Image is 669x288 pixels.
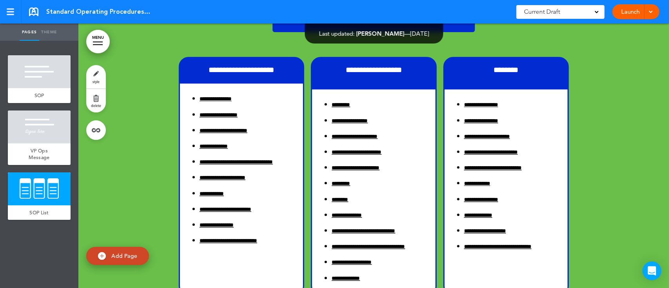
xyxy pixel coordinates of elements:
[319,30,354,37] span: Last updated:
[92,79,100,84] span: style
[29,209,49,216] span: SOP List
[46,7,152,16] span: Standard Operating Procedures (SOP)
[319,31,429,36] div: —
[29,147,49,161] span: VP Ops Message
[39,24,59,41] a: Theme
[111,252,137,259] span: Add Page
[98,252,106,260] img: add.svg
[356,30,404,37] span: [PERSON_NAME]
[8,88,71,103] a: SOP
[524,6,560,17] span: Current Draft
[410,30,429,37] span: [DATE]
[91,103,101,108] span: delete
[86,247,149,265] a: Add Page
[34,92,44,99] span: SOP
[8,205,71,220] a: SOP List
[618,4,643,19] a: Launch
[86,30,110,53] a: MENU
[20,24,39,41] a: Pages
[642,261,661,280] div: Open Intercom Messenger
[86,65,106,89] a: style
[8,143,71,165] a: VP Ops Message
[86,89,106,112] a: delete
